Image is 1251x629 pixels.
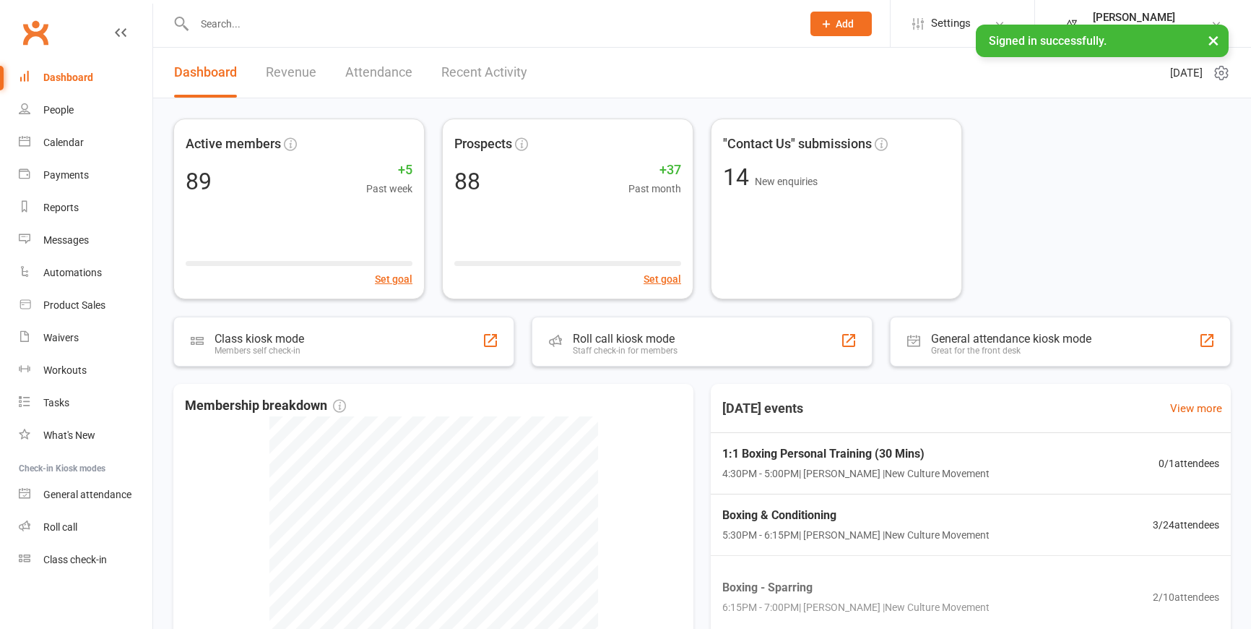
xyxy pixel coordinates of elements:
span: 3 / 24 attendees [1153,517,1219,533]
span: Membership breakdown [185,395,346,416]
button: × [1200,25,1226,56]
div: What's New [43,429,95,441]
div: Messages [43,234,89,246]
div: Reports [43,202,79,213]
a: Revenue [266,48,316,98]
span: Signed in successfully. [989,34,1107,48]
span: Boxing - Sparring [722,578,990,597]
a: Waivers [19,322,152,354]
span: New enquiries [755,176,818,187]
span: 14 [723,163,755,191]
div: General attendance [43,489,131,500]
div: Automations [43,267,102,278]
div: Calendar [43,137,84,148]
div: Dashboard [43,72,93,83]
a: Tasks [19,387,152,419]
div: 89 [186,170,212,193]
span: 0 / 1 attendees [1159,455,1219,471]
a: Clubworx [17,14,53,51]
div: New Culture Movement [1093,24,1198,37]
div: Members self check-in [215,346,304,356]
a: Payments [19,159,152,192]
span: "Contact Us" submissions [723,134,872,155]
div: Class check-in [43,554,107,565]
div: Payments [43,169,89,181]
span: Settings [931,7,971,40]
div: Roll call [43,521,77,533]
div: People [43,104,74,116]
a: Automations [19,257,152,289]
a: Calendar [19,127,152,159]
a: Roll call [19,511,152,544]
a: Attendance [345,48,412,98]
a: Dashboard [19,61,152,94]
a: Class kiosk mode [19,544,152,576]
span: Prospects [454,134,512,155]
a: People [19,94,152,127]
span: 1:1 Boxing Personal Training (30 Mins) [722,445,990,463]
a: Messages [19,224,152,257]
a: Reports [19,192,152,224]
div: Staff check-in for members [573,346,678,356]
div: Class kiosk mode [215,332,304,346]
a: Product Sales [19,289,152,322]
span: Boxing & Conditioning [722,506,990,525]
a: What's New [19,419,152,452]
span: 6:15PM - 7:00PM | [PERSON_NAME] | New Culture Movement [722,600,990,616]
span: Past month [628,181,681,197]
span: 4:30PM - 5:00PM | [PERSON_NAME] | New Culture Movement [722,466,990,482]
div: Roll call kiosk mode [573,332,678,346]
span: Add [836,18,854,30]
div: General attendance kiosk mode [931,332,1091,346]
a: Dashboard [174,48,237,98]
div: Great for the front desk [931,346,1091,356]
button: Set goal [644,271,681,287]
button: Add [810,12,872,36]
a: General attendance kiosk mode [19,479,152,511]
span: 5:30PM - 6:15PM | [PERSON_NAME] | New Culture Movement [722,528,990,544]
span: Active members [186,134,281,155]
a: View more [1170,400,1222,417]
button: Set goal [375,271,412,287]
div: Waivers [43,332,79,343]
div: Workouts [43,364,87,376]
div: [PERSON_NAME] [1093,11,1198,24]
span: [DATE] [1170,64,1203,82]
span: +5 [366,160,412,181]
a: Workouts [19,354,152,387]
img: thumb_image1748164043.png [1057,9,1086,38]
div: Tasks [43,397,69,408]
span: Past week [366,181,412,197]
div: Product Sales [43,299,105,311]
h3: [DATE] events [711,395,815,422]
input: Search... [190,14,792,34]
span: +37 [628,160,681,181]
div: 88 [454,170,480,193]
a: Recent Activity [441,48,527,98]
span: 2 / 10 attendees [1153,589,1219,605]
